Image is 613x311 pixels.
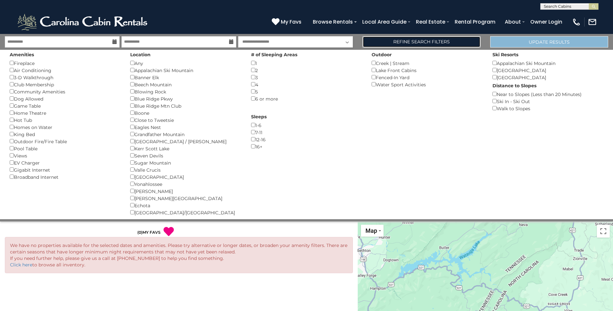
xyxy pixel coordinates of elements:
div: Valle Crucis [130,166,241,173]
div: [GEOGRAPHIC_DATA] [492,67,603,74]
img: phone-regular-white.png [572,17,581,27]
a: Rental Program [451,16,499,27]
label: Sleeps [251,113,267,120]
a: Local Area Guide [359,16,410,27]
div: Creek | Stream [372,59,482,67]
div: 1-6 [251,122,362,129]
label: Distance to Slopes [492,82,536,89]
div: Echota [130,202,241,209]
div: 5 [251,88,362,95]
div: Outdoor Fire/Fire Table [10,138,121,145]
div: Grandfather Mountain [130,131,241,138]
span: Map [365,227,377,234]
div: 3 [251,74,362,81]
a: About [502,16,524,27]
div: Ski In - Ski Out [492,98,603,105]
div: Views [10,152,121,159]
div: Fenced-In Yard [372,74,482,81]
a: (0)MY FAVS [137,230,161,235]
div: Home Theatre [10,109,121,116]
a: Owner Login [527,16,565,27]
span: 0 [139,230,141,235]
div: Fireplace [10,59,121,67]
img: mail-regular-white.png [588,17,597,27]
a: Real Estate [413,16,449,27]
div: 16+ [251,143,362,150]
div: Water Sport Activities [372,81,482,88]
div: Appalachian Ski Mountain [492,59,603,67]
div: Air Conditioning [10,67,121,74]
div: Pool Table [10,145,121,152]
label: # of Sleeping Areas [251,51,297,58]
div: Any [130,59,241,67]
div: 1 [251,59,362,67]
label: Amenities [10,51,34,58]
p: We have no properties available for the selected dates and amenities. Please try alternative or l... [10,242,348,268]
div: [GEOGRAPHIC_DATA] / [PERSON_NAME] [130,138,241,145]
a: My Favs [272,18,303,26]
div: [PERSON_NAME][GEOGRAPHIC_DATA] [130,195,241,202]
div: Yonahlossee [130,180,241,188]
div: Near to Slopes (Less than 20 Minutes) [492,91,603,98]
div: Appalachian Ski Mountain [130,67,241,74]
a: Refine Search Filters [363,36,481,48]
div: Sugar Mountain [130,159,241,166]
div: Hot Tub [10,116,121,123]
div: Community Amenities [10,88,121,95]
div: Club Membership [10,81,121,88]
span: My Favs [281,18,301,26]
div: Homes on Water [10,123,121,131]
div: Banner Elk [130,74,241,81]
button: Update Results [490,36,608,48]
a: Click here [10,262,32,268]
img: White-1-2.png [16,12,150,32]
div: EV Charger [10,159,121,166]
div: [PERSON_NAME] [130,188,241,195]
span: ( ) [137,230,143,235]
div: 6 or more [251,95,362,102]
div: 7-11 [251,129,362,136]
div: 4 [251,81,362,88]
div: Dog Allowed [10,95,121,102]
button: Toggle fullscreen view [597,225,610,238]
div: 3-D Walkthrough [10,74,121,81]
div: Broadband Internet [10,173,121,180]
div: [GEOGRAPHIC_DATA]/[GEOGRAPHIC_DATA] [130,209,241,216]
div: Close to Tweetsie [130,116,241,123]
div: [GEOGRAPHIC_DATA] [130,173,241,180]
label: Outdoor [372,51,392,58]
div: Blue Ridge Mtn Club [130,102,241,109]
div: Blowing Rock [130,88,241,95]
div: Blue Ridge Pkwy [130,95,241,102]
div: Game Table [10,102,121,109]
div: Boone [130,109,241,116]
label: Location [130,51,151,58]
div: Kerr Scott Lake [130,145,241,152]
div: Lake Front Cabins [372,67,482,74]
div: Beech Mountain [130,81,241,88]
div: Walk to Slopes [492,105,603,112]
div: 12-16 [251,136,362,143]
label: Ski Resorts [492,51,518,58]
div: Gigabit Internet [10,166,121,173]
div: Eagles Nest [130,123,241,131]
div: Seven Devils [130,152,241,159]
button: Change map style [361,225,384,237]
a: Browse Rentals [310,16,356,27]
div: 2 [251,67,362,74]
div: [GEOGRAPHIC_DATA] [492,74,603,81]
div: King Bed [10,131,121,138]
